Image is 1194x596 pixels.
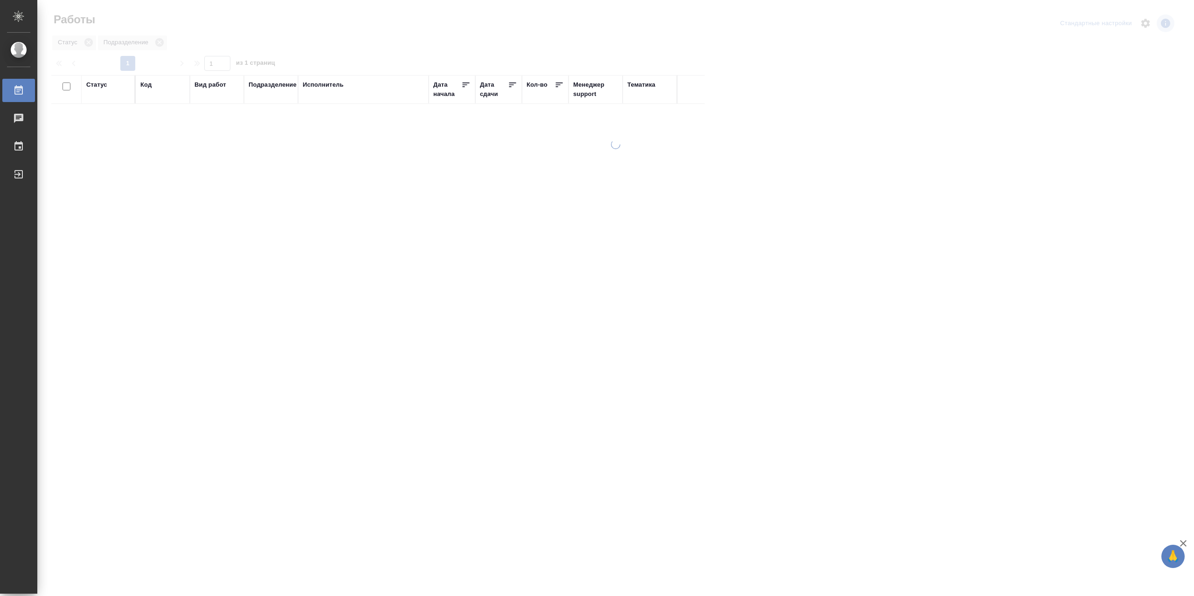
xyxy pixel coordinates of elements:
[527,80,548,89] div: Кол-во
[573,80,618,99] div: Менеджер support
[86,80,107,89] div: Статус
[303,80,344,89] div: Исполнитель
[194,80,226,89] div: Вид работ
[249,80,297,89] div: Подразделение
[433,80,461,99] div: Дата начала
[627,80,655,89] div: Тематика
[140,80,152,89] div: Код
[480,80,508,99] div: Дата сдачи
[1161,545,1185,568] button: 🙏
[1165,547,1181,566] span: 🙏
